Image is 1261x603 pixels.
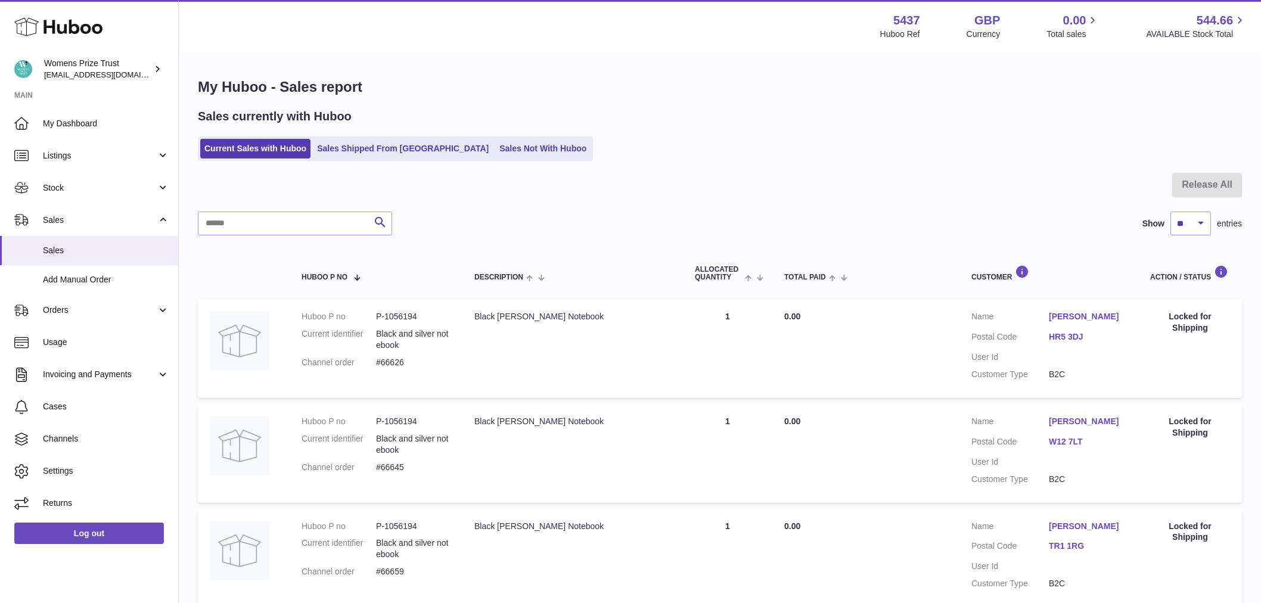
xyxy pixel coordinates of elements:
[43,150,157,161] span: Listings
[1146,13,1247,40] a: 544.66 AVAILABLE Stock Total
[1049,474,1126,485] dd: B2C
[302,462,376,473] dt: Channel order
[784,312,800,321] span: 0.00
[210,311,269,371] img: no-photo.jpg
[14,523,164,544] a: Log out
[1049,311,1126,322] a: [PERSON_NAME]
[302,433,376,456] dt: Current identifier
[200,139,310,158] a: Current Sales with Huboo
[1049,369,1126,380] dd: B2C
[43,401,169,412] span: Cases
[313,139,493,158] a: Sales Shipped From [GEOGRAPHIC_DATA]
[1150,265,1230,281] div: Action / Status
[893,13,920,29] strong: 5437
[302,521,376,532] dt: Huboo P no
[43,369,157,380] span: Invoicing and Payments
[376,537,451,560] dd: Black and silver notebook
[1049,436,1126,447] a: W12 7LT
[44,70,175,79] span: [EMAIL_ADDRESS][DOMAIN_NAME]
[971,456,1049,468] dt: User Id
[210,521,269,580] img: no-photo.jpg
[198,77,1242,97] h1: My Huboo - Sales report
[43,118,169,129] span: My Dashboard
[1146,29,1247,40] span: AVAILABLE Stock Total
[302,328,376,351] dt: Current identifier
[43,337,169,348] span: Usage
[1150,416,1230,439] div: Locked for Shipping
[198,108,352,125] h2: Sales currently with Huboo
[1046,29,1100,40] span: Total sales
[302,416,376,427] dt: Huboo P no
[302,311,376,322] dt: Huboo P no
[971,331,1049,346] dt: Postal Code
[43,304,157,316] span: Orders
[302,566,376,577] dt: Channel order
[302,357,376,368] dt: Channel order
[1142,218,1164,229] label: Show
[1063,13,1086,29] span: 0.00
[971,352,1049,363] dt: User Id
[43,274,169,285] span: Add Manual Order
[376,311,451,322] dd: P-1056194
[971,540,1049,555] dt: Postal Code
[1150,311,1230,334] div: Locked for Shipping
[43,433,169,445] span: Channels
[14,60,32,78] img: internalAdmin-5437@internal.huboo.com
[474,273,523,281] span: Description
[683,299,772,398] td: 1
[1046,13,1100,40] a: 0.00 Total sales
[971,578,1049,589] dt: Customer Type
[43,465,169,477] span: Settings
[971,521,1049,535] dt: Name
[695,266,742,281] span: ALLOCATED Quantity
[376,433,451,456] dd: Black and silver notebook
[376,328,451,351] dd: Black and silver notebook
[43,182,157,194] span: Stock
[974,13,1000,29] strong: GBP
[1049,540,1126,552] a: TR1 1RG
[474,416,671,427] div: Black [PERSON_NAME] Notebook
[474,521,671,532] div: Black [PERSON_NAME] Notebook
[43,215,157,226] span: Sales
[971,265,1126,281] div: Customer
[376,566,451,577] dd: #66659
[1197,13,1233,29] span: 544.66
[302,273,347,281] span: Huboo P no
[1049,578,1126,589] dd: B2C
[1049,331,1126,343] a: HR5 3DJ
[784,416,800,426] span: 0.00
[971,474,1049,485] dt: Customer Type
[1217,218,1242,229] span: entries
[43,498,169,509] span: Returns
[971,369,1049,380] dt: Customer Type
[376,521,451,532] dd: P-1056194
[784,521,800,531] span: 0.00
[1049,521,1126,532] a: [PERSON_NAME]
[376,416,451,427] dd: P-1056194
[302,537,376,560] dt: Current identifier
[683,404,772,503] td: 1
[971,436,1049,450] dt: Postal Code
[967,29,1001,40] div: Currency
[880,29,920,40] div: Huboo Ref
[495,139,591,158] a: Sales Not With Huboo
[971,311,1049,325] dt: Name
[1049,416,1126,427] a: [PERSON_NAME]
[971,416,1049,430] dt: Name
[43,245,169,256] span: Sales
[44,58,151,80] div: Womens Prize Trust
[210,416,269,475] img: no-photo.jpg
[474,311,671,322] div: Black [PERSON_NAME] Notebook
[376,462,451,473] dd: #66645
[376,357,451,368] dd: #66626
[971,561,1049,572] dt: User Id
[784,273,826,281] span: Total paid
[1150,521,1230,543] div: Locked for Shipping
